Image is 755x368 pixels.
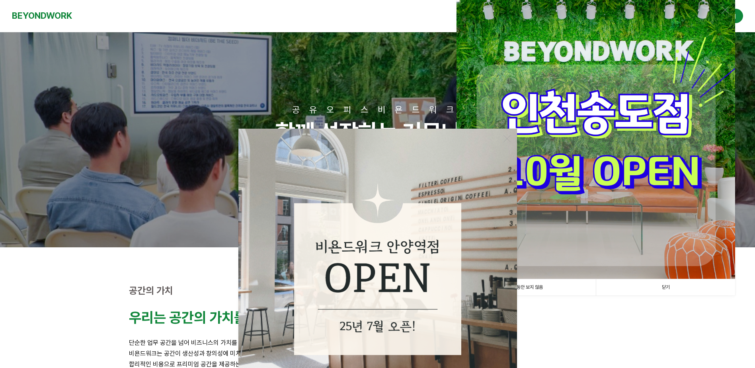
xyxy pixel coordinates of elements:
[129,337,626,348] p: 단순한 업무 공간을 넘어 비즈니스의 가치를 높이는 영감의 공간을 만듭니다.
[129,348,626,359] p: 비욘드워크는 공간이 생산성과 창의성에 미치는 영향을 잘 알고 있습니다.
[12,8,72,23] a: BEYONDWORK
[129,309,302,326] strong: 우리는 공간의 가치를 높입니다.
[596,279,735,296] a: 닫기
[457,279,596,296] a: 1일 동안 보지 않음
[129,285,173,296] strong: 공간의 가치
